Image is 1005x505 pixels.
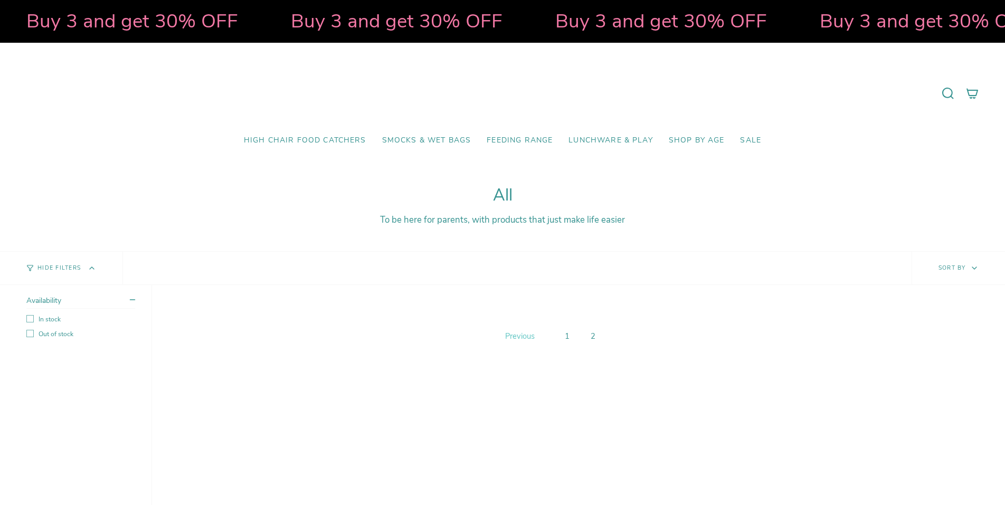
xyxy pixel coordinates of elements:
a: 1 [561,329,574,344]
a: SALE [732,128,769,153]
span: Shop by Age [669,136,725,145]
span: Hide Filters [37,265,81,271]
a: Smocks & Wet Bags [374,128,479,153]
a: High Chair Food Catchers [236,128,374,153]
span: To be here for parents, with products that just make life easier [380,214,625,226]
a: Shop by Age [661,128,733,153]
strong: Buy 3 and get 30% OFF [26,8,238,34]
summary: Availability [26,296,135,309]
button: Sort by [912,252,1005,284]
strong: Buy 3 and get 30% OFF [291,8,502,34]
a: Previous [502,328,537,344]
span: Lunchware & Play [568,136,652,145]
span: Availability [26,296,61,306]
span: Sort by [938,264,966,272]
a: Mumma’s Little Helpers [412,59,594,128]
a: Lunchware & Play [561,128,660,153]
h1: All [26,186,979,205]
a: 2 [586,329,600,344]
strong: Buy 3 and get 30% OFF [555,8,767,34]
label: In stock [26,315,135,323]
a: Feeding Range [479,128,561,153]
span: Previous [505,331,535,341]
span: Smocks & Wet Bags [382,136,471,145]
span: SALE [740,136,761,145]
span: Feeding Range [487,136,553,145]
label: Out of stock [26,330,135,338]
span: High Chair Food Catchers [244,136,366,145]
